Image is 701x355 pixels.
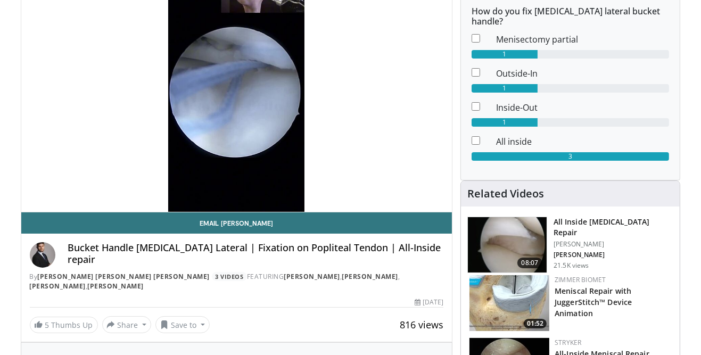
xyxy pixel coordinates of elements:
[555,338,581,347] a: Stryker
[30,272,444,291] div: By FEATURING , , ,
[212,272,247,281] a: 3 Videos
[415,298,443,307] div: [DATE]
[488,67,677,80] dd: Outside-In
[555,286,632,318] a: Meniscal Repair with JuggerStitch™ Device Animation
[472,6,669,27] h6: How do you fix [MEDICAL_DATA] lateral bucket handle?
[88,282,144,291] a: [PERSON_NAME]
[68,242,444,265] h4: Bucket Handle [MEDICAL_DATA] Lateral | Fixation on Popliteal Tendon | All-Inside repair
[488,101,677,114] dd: Inside-Out
[102,316,152,333] button: Share
[554,261,589,270] p: 21.5K views
[400,318,443,331] span: 816 views
[21,212,452,234] a: Email [PERSON_NAME]
[30,317,98,333] a: 5 Thumbs Up
[517,258,543,268] span: 08:07
[555,275,606,284] a: Zimmer Biomet
[467,187,544,200] h4: Related Videos
[342,272,398,281] a: [PERSON_NAME]
[554,217,673,238] h3: All Inside [MEDICAL_DATA] Repair
[468,217,547,273] img: heCDP4pTuni5z6vX4xMDoxOjA4MTsiGN.150x105_q85_crop-smart_upscale.jpg
[472,50,538,59] div: 1
[472,84,538,93] div: 1
[524,319,547,328] span: 01:52
[38,272,210,281] a: [PERSON_NAME] [PERSON_NAME] [PERSON_NAME]
[554,251,673,259] p: [PERSON_NAME]
[469,275,549,331] img: 50c219b3-c08f-4b6c-9bf8-c5ca6333d247.150x105_q85_crop-smart_upscale.jpg
[469,275,549,331] a: 01:52
[488,33,677,46] dd: Menisectomy partial
[488,135,677,148] dd: All inside
[467,217,673,273] a: 08:07 All Inside [MEDICAL_DATA] Repair [PERSON_NAME] [PERSON_NAME] 21.5K views
[284,272,340,281] a: [PERSON_NAME]
[472,118,538,127] div: 1
[30,282,86,291] a: [PERSON_NAME]
[45,320,50,330] span: 5
[554,240,673,249] p: [PERSON_NAME]
[155,316,210,333] button: Save to
[472,152,669,161] div: 3
[30,242,55,268] img: Avatar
